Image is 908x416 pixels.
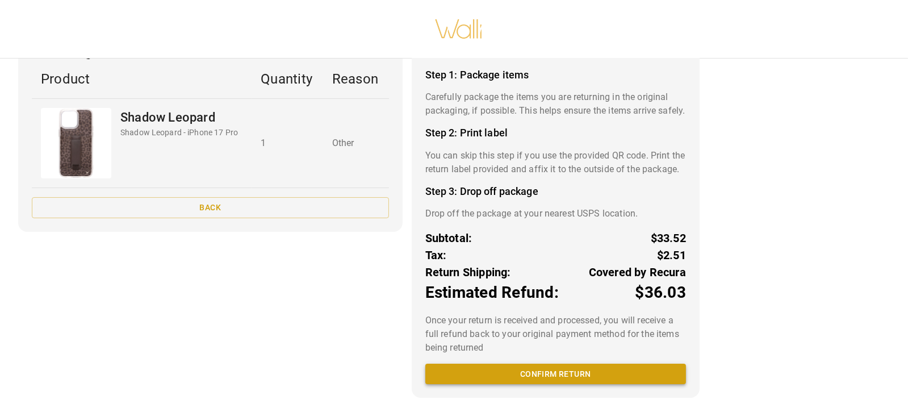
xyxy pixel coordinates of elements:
[425,149,686,176] p: You can skip this step if you use the provided QR code. Print the return label provided and affix...
[261,69,313,89] p: Quantity
[635,281,686,305] p: $36.03
[425,207,686,221] p: Drop off the package at your nearest USPS location.
[425,90,686,118] p: Carefully package the items you are returning in the original packaging, if possible. This helps ...
[425,314,686,355] p: Once your return is received and processed, you will receive a full refund back to your original ...
[425,185,686,198] h4: Step 3: Drop off package
[120,127,238,139] p: Shadow Leopard - iPhone 17 Pro
[32,197,389,218] button: Back
[261,136,313,150] p: 1
[332,136,380,150] p: Other
[434,5,483,53] img: walli-inc.myshopify.com
[425,364,686,385] button: Confirm return
[425,247,447,264] p: Tax:
[332,69,380,89] p: Reason
[425,281,559,305] p: Estimated Refund:
[589,264,686,281] p: Covered by Recura
[657,247,686,264] p: $2.51
[425,230,472,247] p: Subtotal:
[425,69,686,81] h4: Step 1: Package items
[425,127,686,139] h4: Step 2: Print label
[120,108,238,127] p: Shadow Leopard
[425,264,511,281] p: Return Shipping:
[41,69,242,89] p: Product
[651,230,686,247] p: $33.52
